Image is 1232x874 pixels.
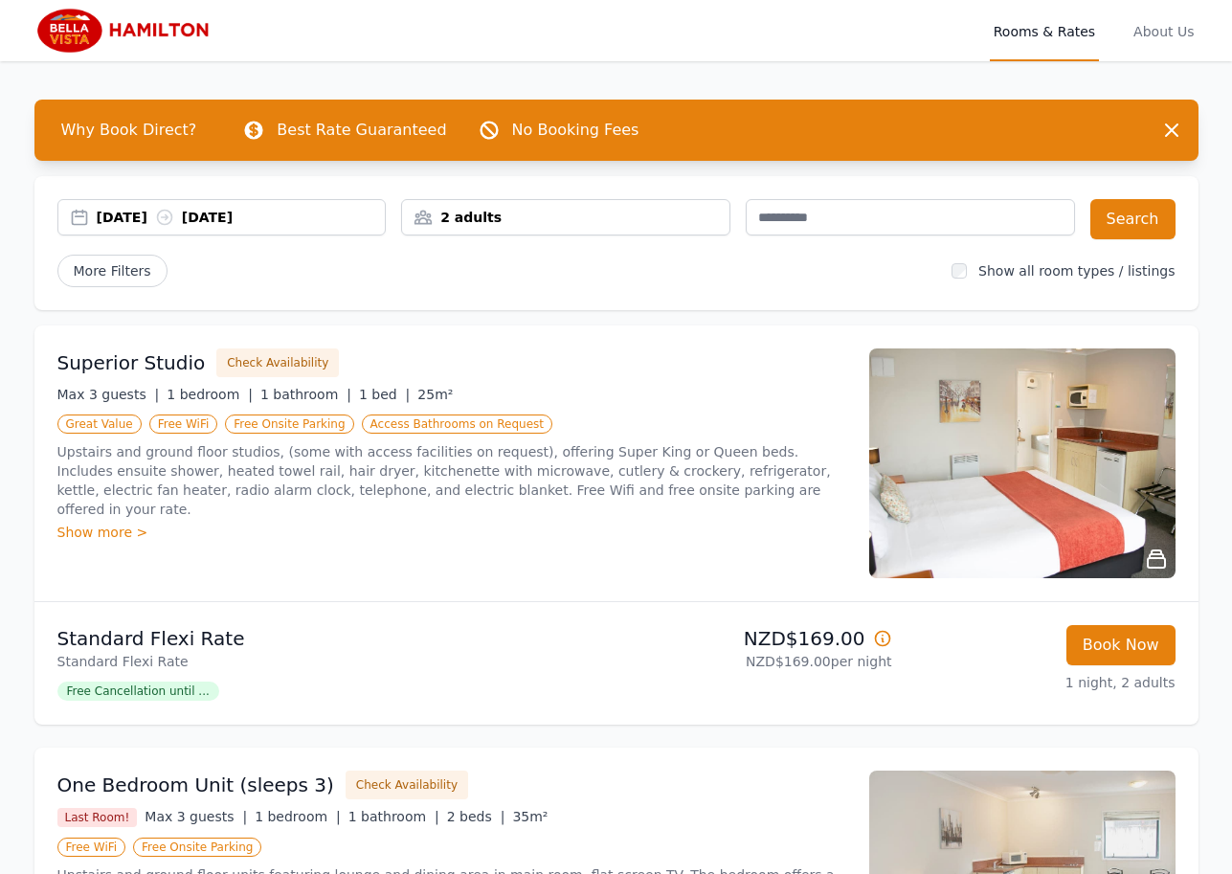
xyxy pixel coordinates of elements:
[512,119,639,142] p: No Booking Fees
[57,808,138,827] span: Last Room!
[447,809,505,824] span: 2 beds |
[57,838,126,857] span: Free WiFi
[907,673,1176,692] p: 1 night, 2 adults
[362,415,552,434] span: Access Bathrooms on Request
[145,809,247,824] span: Max 3 guests |
[1090,199,1176,239] button: Search
[624,652,892,671] p: NZD$169.00 per night
[57,255,168,287] span: More Filters
[34,8,218,54] img: Bella Vista Hamilton
[57,652,609,671] p: Standard Flexi Rate
[57,772,334,798] h3: One Bedroom Unit (sleeps 3)
[978,263,1175,279] label: Show all room types / listings
[57,442,846,519] p: Upstairs and ground floor studios, (some with access facilities on request), offering Super King ...
[149,415,218,434] span: Free WiFi
[359,387,410,402] span: 1 bed |
[260,387,351,402] span: 1 bathroom |
[167,387,253,402] span: 1 bedroom |
[57,349,206,376] h3: Superior Studio
[346,771,468,799] button: Check Availability
[1066,625,1176,665] button: Book Now
[46,111,213,149] span: Why Book Direct?
[255,809,341,824] span: 1 bedroom |
[57,625,609,652] p: Standard Flexi Rate
[512,809,548,824] span: 35m²
[57,682,219,701] span: Free Cancellation until ...
[57,387,160,402] span: Max 3 guests |
[133,838,261,857] span: Free Onsite Parking
[97,208,386,227] div: [DATE] [DATE]
[57,523,846,542] div: Show more >
[417,387,453,402] span: 25m²
[402,208,729,227] div: 2 adults
[277,119,446,142] p: Best Rate Guaranteed
[348,809,439,824] span: 1 bathroom |
[57,415,142,434] span: Great Value
[225,415,353,434] span: Free Onsite Parking
[216,348,339,377] button: Check Availability
[624,625,892,652] p: NZD$169.00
